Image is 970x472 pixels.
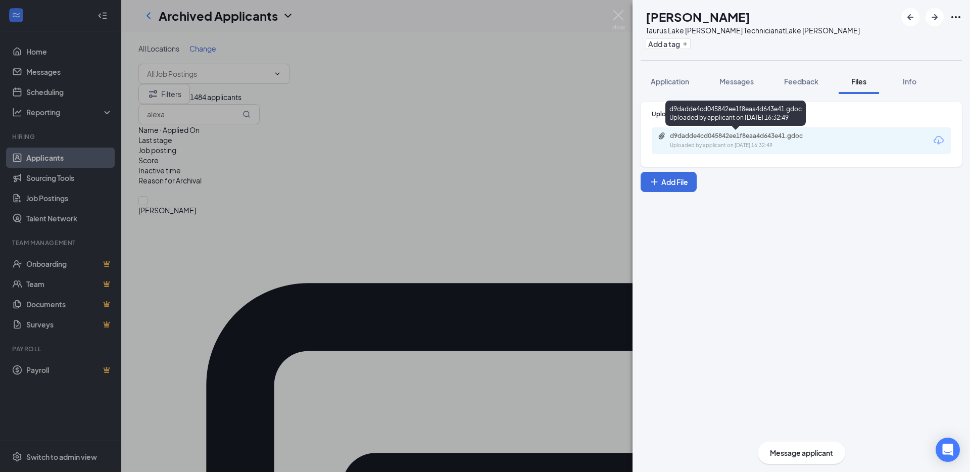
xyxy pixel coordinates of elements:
[926,8,944,26] button: ArrowRight
[929,11,941,23] svg: ArrowRight
[851,77,866,86] span: Files
[904,11,916,23] svg: ArrowLeftNew
[658,132,821,150] a: Paperclipd9dadde4cd045842ee1f8eaa4d643e41.gdocUploaded by applicant on [DATE] 16:32:49
[936,438,960,462] div: Open Intercom Messenger
[646,25,860,35] div: Taurus Lake [PERSON_NAME] Technician at Lake [PERSON_NAME]
[933,134,945,147] svg: Download
[651,77,689,86] span: Application
[646,8,750,25] h1: [PERSON_NAME]
[649,177,659,187] svg: Plus
[719,77,754,86] span: Messages
[646,38,691,49] button: PlusAdd a tag
[670,141,821,150] div: Uploaded by applicant on [DATE] 16:32:49
[903,77,916,86] span: Info
[641,172,697,192] button: Add FilePlus
[652,110,951,118] div: Upload Resume
[665,101,806,126] div: d9dadde4cd045842ee1f8eaa4d643e41.gdoc Uploaded by applicant on [DATE] 16:32:49
[682,41,688,47] svg: Plus
[670,132,811,140] div: d9dadde4cd045842ee1f8eaa4d643e41.gdoc
[658,132,666,140] svg: Paperclip
[770,447,833,458] span: Message applicant
[901,8,919,26] button: ArrowLeftNew
[784,77,818,86] span: Feedback
[950,11,962,23] svg: Ellipses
